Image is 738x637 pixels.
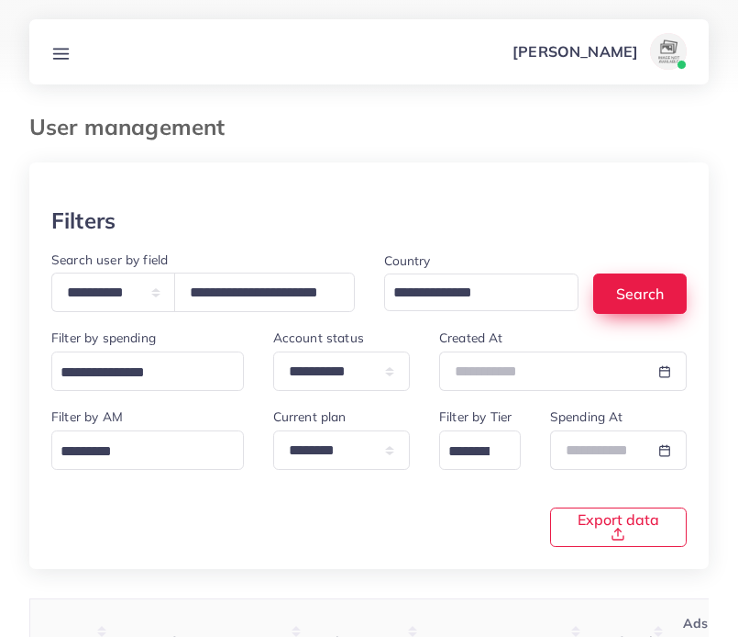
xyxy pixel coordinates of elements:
[51,251,168,269] label: Search user by field
[550,508,687,547] button: Export data
[51,408,123,426] label: Filter by AM
[502,33,694,70] a: [PERSON_NAME]avatar
[51,430,244,470] div: Search for option
[442,438,497,466] input: Search for option
[51,207,116,234] h3: Filters
[29,114,239,140] h3: User management
[384,251,431,270] label: Country
[273,408,347,426] label: Current plan
[54,438,220,466] input: Search for option
[650,33,687,70] img: avatar
[273,329,364,347] label: Account status
[512,40,638,62] p: [PERSON_NAME]
[573,512,664,542] span: Export data
[439,430,521,470] div: Search for option
[54,359,220,387] input: Search for option
[387,279,556,307] input: Search for option
[550,408,623,426] label: Spending At
[51,329,156,347] label: Filter by spending
[384,274,579,311] div: Search for option
[593,274,687,313] button: Search
[439,408,512,426] label: Filter by Tier
[51,352,244,391] div: Search for option
[439,329,503,347] label: Created At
